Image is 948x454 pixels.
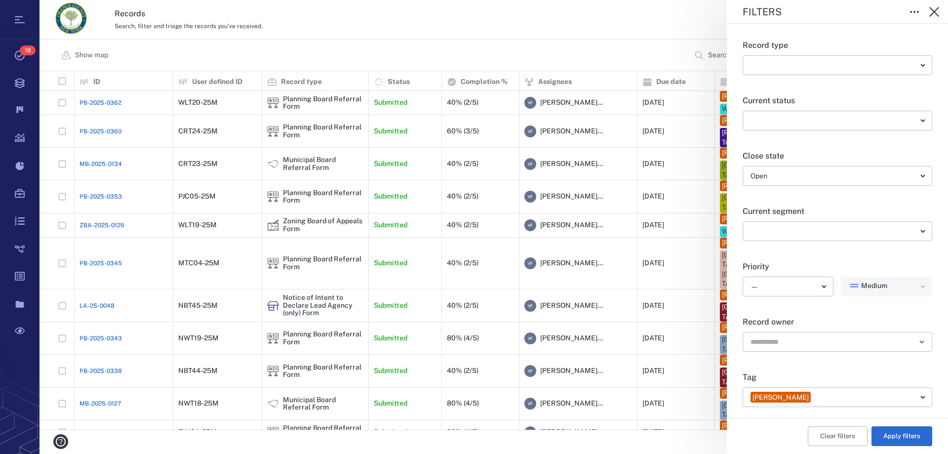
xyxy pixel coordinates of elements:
button: Close [924,2,944,22]
div: — [750,281,818,292]
div: Filters [743,7,897,17]
p: Close state [743,150,932,162]
button: Toggle to Edit Boxes [905,2,924,22]
span: Help [22,7,42,16]
p: Record owner [743,316,932,328]
p: Tag [743,371,932,383]
span: 16 [20,45,36,55]
button: Open [915,335,929,349]
p: Current status [743,95,932,107]
div: [PERSON_NAME] [752,393,809,403]
p: Record type [743,40,932,51]
p: Current segment [743,206,932,217]
button: Apply filters [871,426,932,446]
span: Medium [861,281,887,291]
button: Clear filters [808,426,868,446]
p: Priority [743,261,932,273]
div: Open [750,170,916,182]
